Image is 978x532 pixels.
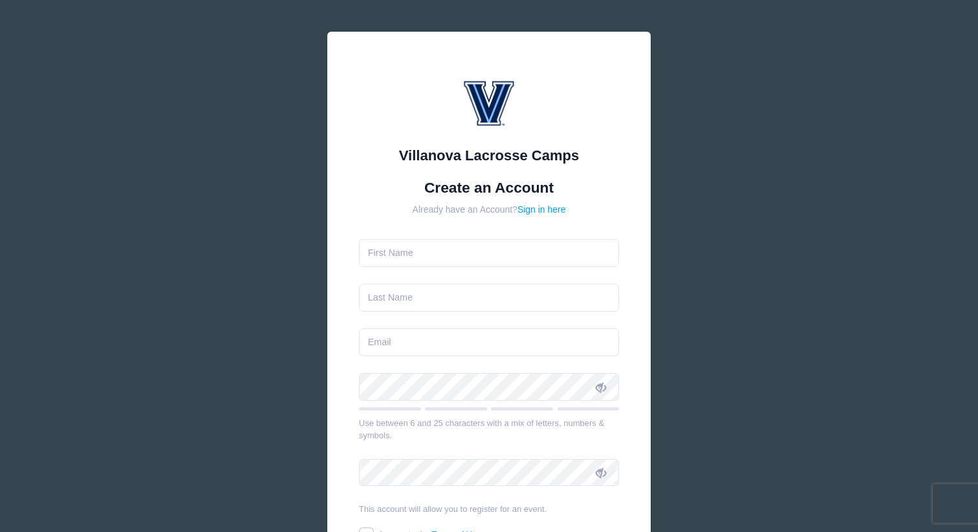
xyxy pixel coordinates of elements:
div: Use between 6 and 25 characters with a mix of letters, numbers & symbols. [359,417,620,442]
img: Villanova Lacrosse Camps [450,63,528,141]
a: Sign in here [517,204,566,215]
h1: Create an Account [359,179,620,197]
div: Already have an Account? [359,203,620,217]
input: First Name [359,239,620,267]
div: This account will allow you to register for an event. [359,503,620,516]
input: Last Name [359,284,620,312]
div: Villanova Lacrosse Camps [359,145,620,166]
input: Email [359,328,620,356]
